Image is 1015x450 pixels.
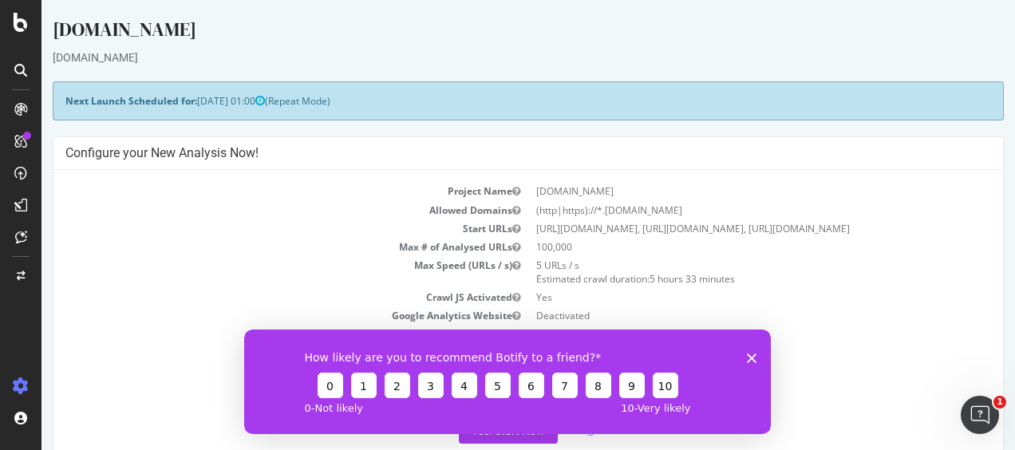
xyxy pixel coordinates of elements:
p: View Crawl Settings [24,397,950,410]
span: 1 [993,396,1006,409]
h4: Configure your New Analysis Now! [24,145,950,161]
span: 5 hours 33 minutes [608,272,693,286]
iframe: Intercom live chat [961,396,999,434]
td: Allowed Domains [24,201,487,219]
td: Crawl JS Activated [24,288,487,306]
td: [URL][DOMAIN_NAME], [URL][DOMAIN_NAME], [URL][DOMAIN_NAME] [487,219,950,238]
td: Start URLs [24,219,487,238]
a: Settings [521,423,557,436]
span: [DATE] 01:00 [156,94,223,108]
td: Yes [487,288,950,306]
td: (http|https)://*.[DOMAIN_NAME] [487,201,950,219]
td: 100,000 [487,238,950,256]
td: Max Speed (URLs / s) [24,256,487,288]
td: Google Analytics Website [24,306,487,325]
td: [DOMAIN_NAME] [487,182,950,200]
td: Sitemaps [24,326,487,344]
td: No [487,344,950,362]
strong: Next Launch Scheduled for: [24,94,156,108]
td: HTML Extract Rules [24,344,487,362]
td: Yes [487,326,950,344]
td: Deactivated [487,306,950,325]
td: 5 URLs / s Estimated crawl duration: [487,256,950,288]
button: Yes! Start Now [417,418,516,444]
div: (Repeat Mode) [11,81,962,120]
div: [DOMAIN_NAME] [11,16,962,49]
td: Project Name [24,182,487,200]
td: Repeated Analysis [24,362,487,381]
td: Yes [487,362,950,381]
td: Max # of Analysed URLs [24,238,487,256]
iframe: Survey from Botify [244,330,771,434]
div: [DOMAIN_NAME] [11,49,962,65]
